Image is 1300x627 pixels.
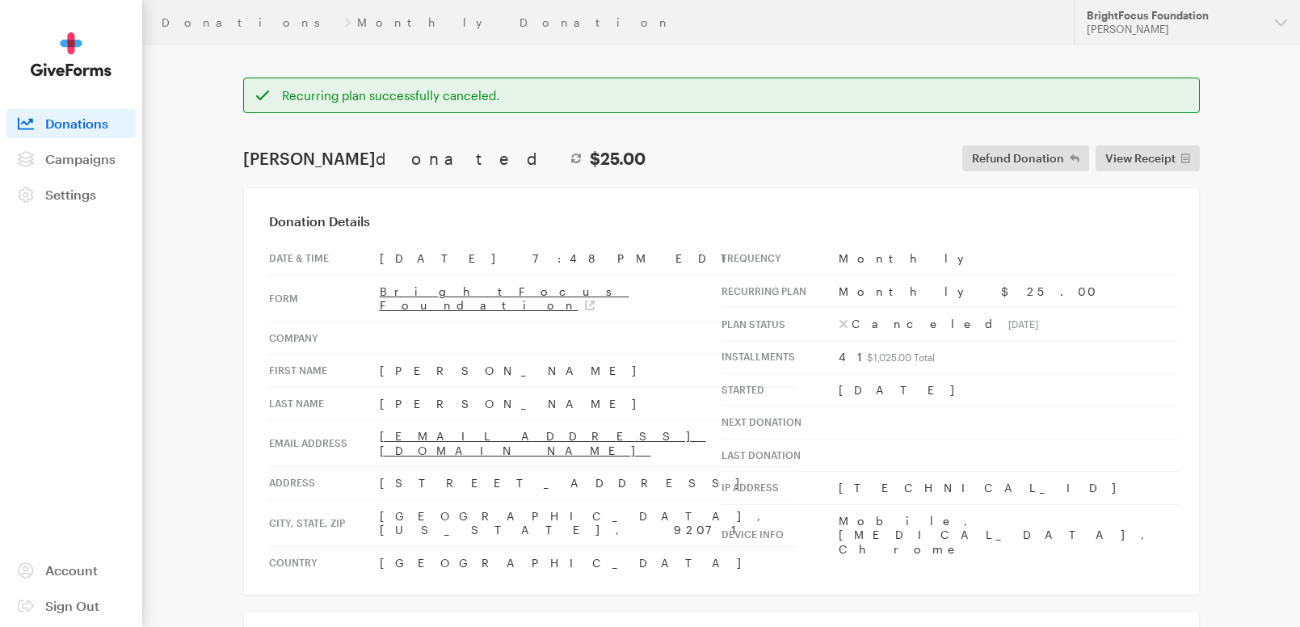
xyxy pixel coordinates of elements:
[722,504,839,565] th: Device info
[839,373,1178,406] td: [DATE]
[722,341,839,374] th: Installments
[45,151,116,166] span: Campaigns
[722,472,839,505] th: IP address
[380,387,794,420] td: [PERSON_NAME]
[1096,145,1200,171] a: View Receipt
[6,556,136,585] a: Account
[162,16,338,29] a: Donations
[590,149,646,168] strong: $25.00
[45,116,108,131] span: Donations
[722,242,839,275] th: Frequency
[269,467,380,500] th: Address
[269,355,380,388] th: First Name
[722,308,839,341] th: Plan Status
[722,406,839,440] th: Next donation
[839,504,1178,565] td: Mobile, [MEDICAL_DATA], Chrome
[269,387,380,420] th: Last Name
[380,546,794,579] td: [GEOGRAPHIC_DATA]
[722,275,839,308] th: Recurring Plan
[972,149,1064,168] span: Refund Donation
[962,145,1089,171] button: Refund Donation
[45,598,99,613] span: Sign Out
[376,149,562,168] span: donated
[839,472,1178,505] td: [TECHNICAL_ID]
[269,322,380,355] th: Company
[269,242,380,275] th: Date & time
[282,87,1187,103] div: Recurring plan successfully canceled.
[839,275,1178,308] td: Monthly $25.00
[722,439,839,472] th: Last donation
[839,308,1178,341] td: Canceled
[839,341,1178,374] td: 41
[269,275,380,322] th: Form
[6,109,136,138] a: Donations
[269,420,380,467] th: Email address
[380,429,706,457] a: [EMAIL_ADDRESS][DOMAIN_NAME]
[380,242,794,275] td: [DATE] 7:48 PM EDT
[722,373,839,406] th: Started
[380,355,794,388] td: [PERSON_NAME]
[269,499,380,546] th: City, state, zip
[380,467,794,500] td: [STREET_ADDRESS]
[269,546,380,579] th: Country
[1008,318,1038,330] sub: [DATE]
[380,284,629,313] a: BrightFocus Foundation
[243,149,646,168] h1: [PERSON_NAME]
[45,187,96,202] span: Settings
[6,145,136,174] a: Campaigns
[1087,23,1262,36] div: [PERSON_NAME]
[31,32,111,77] img: GiveForms
[6,180,136,209] a: Settings
[839,242,1178,275] td: Monthly
[380,499,794,546] td: [GEOGRAPHIC_DATA], [US_STATE], 92071
[867,351,935,363] sub: $1,025.00 Total
[6,591,136,621] a: Sign Out
[45,562,98,578] span: Account
[1105,149,1176,168] span: View Receipt
[269,213,1174,229] h3: Donation Details
[1087,9,1262,23] div: BrightFocus Foundation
